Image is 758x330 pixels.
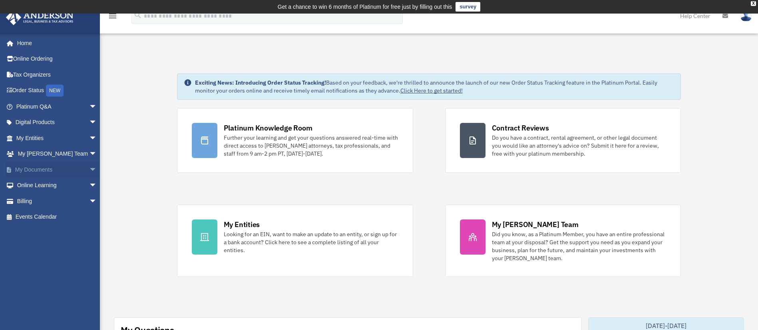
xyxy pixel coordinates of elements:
[492,219,579,229] div: My [PERSON_NAME] Team
[6,209,109,225] a: Events Calendar
[89,146,105,162] span: arrow_drop_down
[445,205,681,277] a: My [PERSON_NAME] Team Did you know, as a Platinum Member, you have an entire professional team at...
[108,11,117,21] i: menu
[224,230,398,254] div: Looking for an EIN, want to make an update to an entity, or sign up for a bank account? Click her...
[400,87,463,94] a: Click Here to get started!
[740,10,752,22] img: User Pic
[89,178,105,194] span: arrow_drop_down
[177,205,413,277] a: My Entities Looking for an EIN, want to make an update to an entity, or sign up for a bank accoun...
[456,2,480,12] a: survey
[6,99,109,115] a: Platinum Q&Aarrow_drop_down
[6,146,109,162] a: My [PERSON_NAME] Teamarrow_drop_down
[6,83,109,99] a: Order StatusNEW
[133,11,142,20] i: search
[6,35,105,51] a: Home
[6,67,109,83] a: Tax Organizers
[6,162,109,178] a: My Documentsarrow_drop_down
[751,1,756,6] div: close
[89,162,105,178] span: arrow_drop_down
[4,10,76,25] img: Anderson Advisors Platinum Portal
[177,108,413,173] a: Platinum Knowledge Room Further your learning and get your questions answered real-time with dire...
[6,193,109,209] a: Billingarrow_drop_down
[89,130,105,146] span: arrow_drop_down
[6,130,109,146] a: My Entitiesarrow_drop_down
[445,108,681,173] a: Contract Reviews Do you have a contract, rental agreement, or other legal document you would like...
[492,123,549,133] div: Contract Reviews
[278,2,452,12] div: Get a chance to win 6 months of Platinum for free just by filling out this
[492,230,666,262] div: Did you know, as a Platinum Member, you have an entire professional team at your disposal? Get th...
[108,14,117,21] a: menu
[89,115,105,131] span: arrow_drop_down
[6,51,109,67] a: Online Ordering
[195,79,674,95] div: Based on your feedback, we're thrilled to announce the launch of our new Order Status Tracking fe...
[224,219,260,229] div: My Entities
[492,134,666,158] div: Do you have a contract, rental agreement, or other legal document you would like an attorney's ad...
[224,134,398,158] div: Further your learning and get your questions answered real-time with direct access to [PERSON_NAM...
[6,115,109,130] a: Digital Productsarrow_drop_down
[224,123,312,133] div: Platinum Knowledge Room
[89,193,105,209] span: arrow_drop_down
[6,178,109,194] a: Online Learningarrow_drop_down
[46,85,64,97] div: NEW
[195,79,326,86] strong: Exciting News: Introducing Order Status Tracking!
[89,99,105,115] span: arrow_drop_down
